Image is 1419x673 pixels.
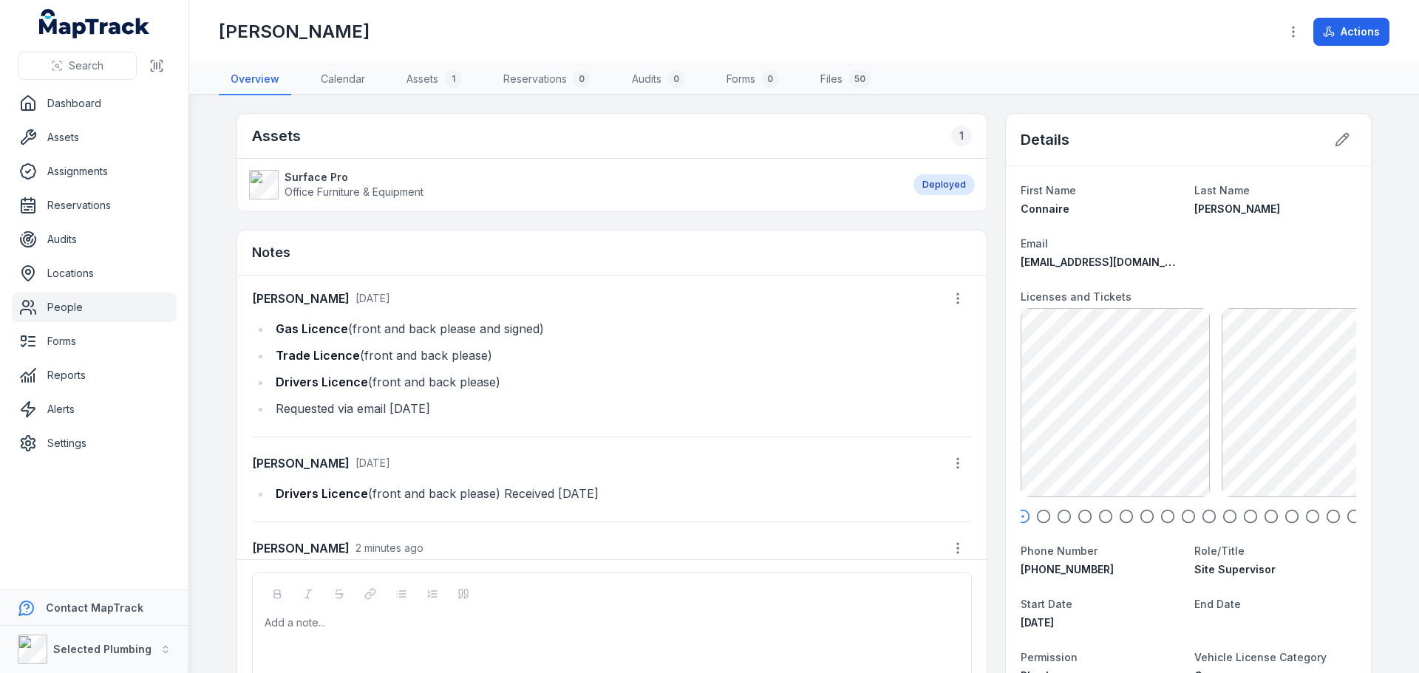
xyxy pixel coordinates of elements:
[1021,202,1069,215] span: Connaire
[12,394,177,424] a: Alerts
[309,64,377,95] a: Calendar
[12,327,177,356] a: Forms
[913,174,975,195] div: Deployed
[285,185,423,198] span: Office Furniture & Equipment
[53,643,152,655] strong: Selected Plumbing
[1021,256,1199,268] span: [EMAIL_ADDRESS][DOMAIN_NAME]
[667,70,685,88] div: 0
[271,345,972,366] li: (front and back please)
[219,20,370,44] h1: [PERSON_NAME]
[12,191,177,220] a: Reservations
[1021,184,1076,197] span: First Name
[12,293,177,322] a: People
[1021,616,1054,629] time: 9/24/2024, 12:00:00 AM
[809,64,883,95] a: Files50
[1194,202,1280,215] span: [PERSON_NAME]
[1021,598,1072,610] span: Start Date
[1313,18,1389,46] button: Actions
[1194,598,1241,610] span: End Date
[1194,184,1250,197] span: Last Name
[1194,563,1276,575] span: Site Supervisor
[1021,290,1132,303] span: Licenses and Tickets
[951,126,972,146] div: 1
[395,64,474,95] a: Assets1
[1021,129,1069,150] h2: Details
[620,64,697,95] a: Audits0
[1021,544,1098,557] span: Phone Number
[12,428,177,458] a: Settings
[1021,237,1048,250] span: Email
[715,64,791,95] a: Forms0
[444,70,462,88] div: 1
[252,454,350,472] strong: [PERSON_NAME]
[276,375,368,389] strong: Drivers Licence
[69,58,103,73] span: Search
[39,9,150,38] a: MapTrack
[12,89,177,118] a: Dashboard
[12,157,177,186] a: Assignments
[355,542,423,554] span: 2 minutes ago
[1021,616,1054,629] span: [DATE]
[848,70,871,88] div: 50
[355,542,423,554] time: 9/1/2025, 10:29:54 AM
[1194,544,1245,557] span: Role/Title
[12,361,177,390] a: Reports
[1021,651,1078,663] span: Permission
[12,259,177,288] a: Locations
[219,64,291,95] a: Overview
[252,242,290,263] h3: Notes
[276,348,360,363] strong: Trade Licence
[761,70,779,88] div: 0
[355,457,390,469] span: [DATE]
[1021,563,1114,575] span: [PHONE_NUMBER]
[1194,651,1327,663] span: Vehicle License Category
[12,123,177,152] a: Assets
[252,290,350,307] strong: [PERSON_NAME]
[271,372,972,392] li: (front and back please)
[285,170,423,185] strong: Surface Pro
[18,52,137,80] button: Search
[573,70,591,88] div: 0
[276,321,348,336] strong: Gas Licence
[271,318,972,339] li: (front and back please and signed)
[355,292,390,304] time: 8/20/2025, 12:29:50 PM
[252,126,301,146] h2: Assets
[12,225,177,254] a: Audits
[491,64,602,95] a: Reservations0
[355,457,390,469] time: 8/28/2025, 3:55:39 PM
[252,539,350,557] strong: [PERSON_NAME]
[249,170,899,199] a: Surface ProOffice Furniture & Equipment
[271,398,972,419] li: Requested via email [DATE]
[276,486,368,501] strong: Drivers Licence
[271,483,972,504] li: (front and back please) Received [DATE]
[46,601,143,614] strong: Contact MapTrack
[355,292,390,304] span: [DATE]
